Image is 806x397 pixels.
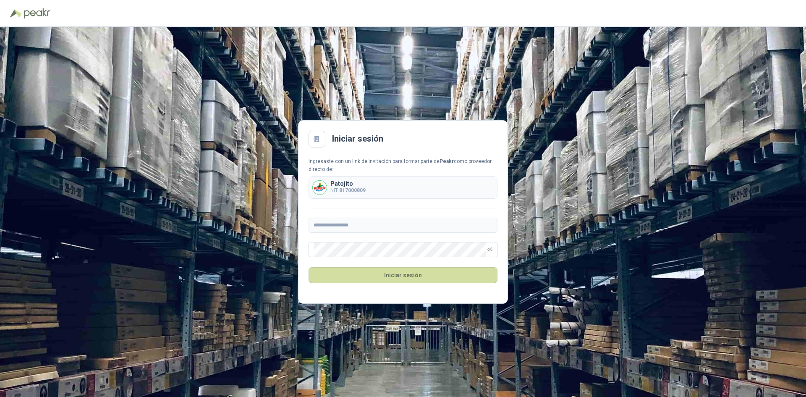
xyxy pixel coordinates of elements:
[330,187,366,195] p: NIT
[339,187,366,193] b: 817000809
[309,267,497,283] button: Iniciar sesión
[330,181,366,187] p: Patojito
[10,9,22,18] img: Logo
[332,132,383,145] h2: Iniciar sesión
[440,158,454,164] b: Peakr
[309,158,497,174] div: Ingresaste con un link de invitación para formar parte de como proveedor directo de:
[313,181,327,195] img: Company Logo
[487,247,492,252] span: eye-invisible
[24,8,50,18] img: Peakr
